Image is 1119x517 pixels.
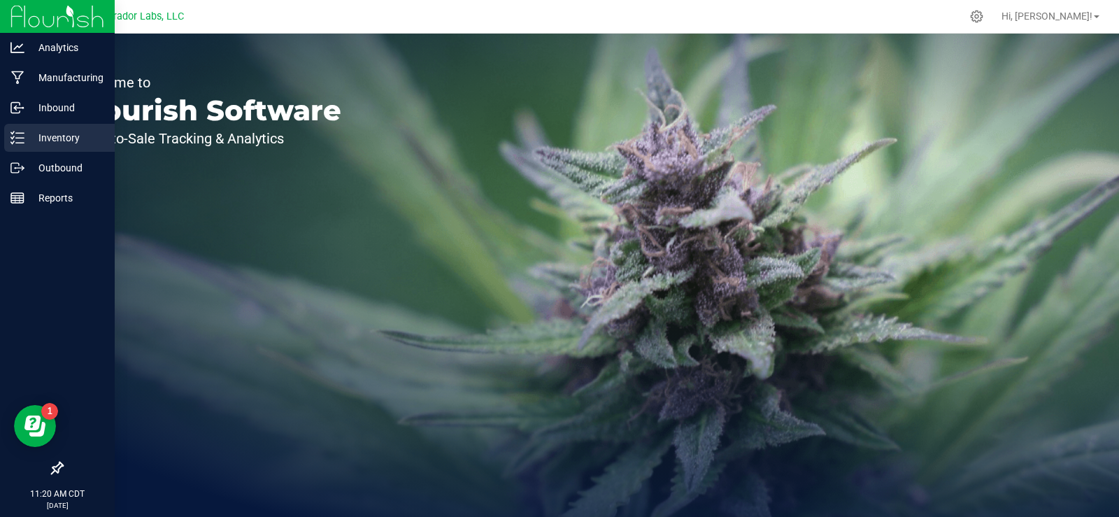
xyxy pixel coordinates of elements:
p: Seed-to-Sale Tracking & Analytics [76,132,341,146]
p: Manufacturing [24,69,108,86]
span: Hi, [PERSON_NAME]! [1002,10,1092,22]
inline-svg: Inventory [10,131,24,145]
p: Reports [24,190,108,206]
iframe: Resource center unread badge [41,403,58,420]
iframe: Resource center [14,405,56,447]
div: Manage settings [968,10,985,23]
p: Outbound [24,160,108,176]
p: Analytics [24,39,108,56]
p: 11:20 AM CDT [6,488,108,500]
inline-svg: Inbound [10,101,24,115]
p: Inbound [24,99,108,116]
inline-svg: Outbound [10,161,24,175]
inline-svg: Reports [10,191,24,205]
inline-svg: Manufacturing [10,71,24,85]
inline-svg: Analytics [10,41,24,55]
p: Inventory [24,129,108,146]
p: [DATE] [6,500,108,511]
p: Welcome to [76,76,341,90]
span: Curador Labs, LLC [101,10,184,22]
p: Flourish Software [76,97,341,125]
